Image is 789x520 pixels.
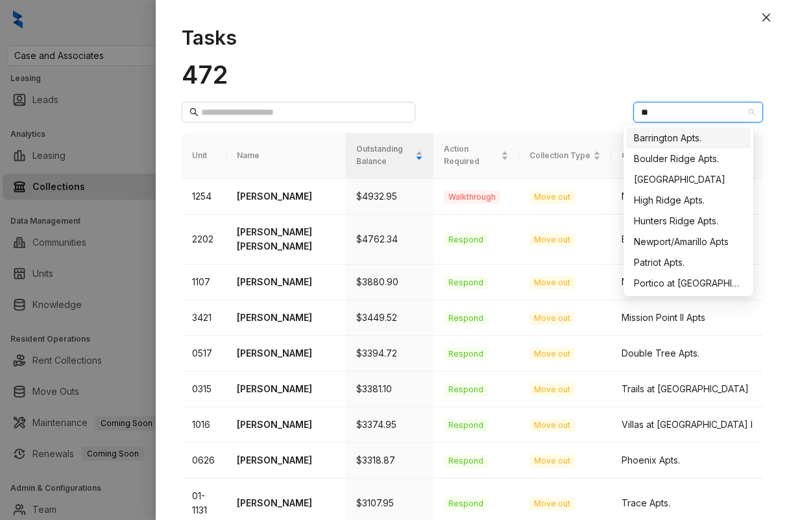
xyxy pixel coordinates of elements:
[182,300,226,336] td: 3421
[626,252,751,273] div: Patriot Apts.
[634,131,743,145] div: Barrington Apts.
[237,311,335,325] p: [PERSON_NAME]
[444,348,488,360] span: Respond
[182,215,226,265] td: 2202
[634,193,743,207] div: High Ridge Apts.
[226,133,346,179] th: Name
[356,418,423,432] p: $3374.95
[529,150,590,162] span: Collection Type
[182,443,226,479] td: 0626
[356,453,423,467] p: $3318.87
[529,383,575,396] span: Move out
[444,143,498,168] span: Action Required
[356,189,423,204] p: $4932.95
[237,382,335,396] p: [PERSON_NAME]
[622,150,742,162] span: Community
[626,273,751,294] div: Portico at Friar's Creek
[356,496,423,510] p: $3107.95
[444,497,488,510] span: Respond
[444,383,488,396] span: Respond
[759,10,774,25] button: Close
[237,453,335,467] p: [PERSON_NAME]
[182,60,763,89] h1: 472
[634,276,743,290] div: Portico at [GEOGRAPHIC_DATA]
[182,133,226,179] th: Unit
[529,276,575,289] span: Move out
[237,225,335,254] p: [PERSON_NAME] [PERSON_NAME]
[622,453,753,467] div: Phoenix Apts.
[356,311,423,325] p: $3449.52
[182,407,226,443] td: 1016
[634,152,743,166] div: Boulder Ridge Apts.
[622,346,753,360] div: Double Tree Apts.
[529,312,575,325] span: Move out
[237,418,335,432] p: [PERSON_NAME]
[237,275,335,289] p: [PERSON_NAME]
[182,265,226,300] td: 1107
[237,346,335,360] p: [PERSON_NAME]
[761,12,771,23] span: close
[444,233,488,246] span: Respond
[182,372,226,407] td: 0315
[529,348,575,360] span: Move out
[529,191,575,204] span: Move out
[626,231,751,252] div: Newport/Amarillo Apts
[622,418,753,432] div: Villas at [GEOGRAPHIC_DATA] I
[444,312,488,325] span: Respond
[634,255,743,270] div: Patriot Apts.
[444,191,500,204] span: Walkthrough
[356,143,413,168] span: Outstanding Balance
[634,235,743,249] div: Newport/Amarillo Apts
[433,133,519,179] th: Action Required
[237,496,335,510] p: [PERSON_NAME]
[622,275,753,289] div: Mark Apts.
[626,190,751,211] div: High Ridge Apts.
[189,108,199,117] span: search
[182,26,763,49] h1: Tasks
[529,233,575,246] span: Move out
[182,336,226,372] td: 0517
[626,169,751,190] div: Cedar Ridge
[529,419,575,432] span: Move out
[634,214,743,228] div: Hunters Ridge Apts.
[356,346,423,360] p: $3394.72
[634,172,743,187] div: [GEOGRAPHIC_DATA]
[529,455,575,467] span: Move out
[444,276,488,289] span: Respond
[237,189,335,204] p: [PERSON_NAME]
[519,133,611,179] th: Collection Type
[182,179,226,215] td: 1254
[611,133,763,179] th: Community
[626,128,751,148] div: Barrington Apts.
[622,232,753,246] div: Bend at [GEOGRAPHIC_DATA]
[622,189,753,204] div: Mark Apts.
[622,382,753,396] div: Trails at [GEOGRAPHIC_DATA]
[356,275,423,289] p: $3880.90
[444,455,488,467] span: Respond
[444,419,488,432] span: Respond
[622,496,753,510] div: Trace Apts.
[622,311,753,325] div: Mission Point II Apts
[356,232,423,246] p: $4762.34
[529,497,575,510] span: Move out
[626,148,751,169] div: Boulder Ridge Apts.
[626,211,751,231] div: Hunters Ridge Apts.
[356,382,423,396] p: $3381.10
